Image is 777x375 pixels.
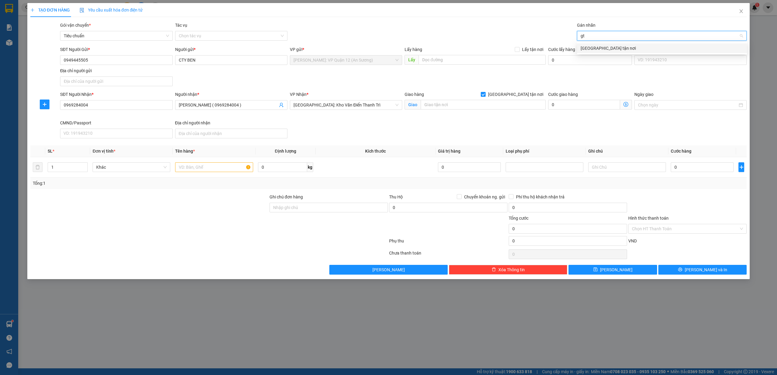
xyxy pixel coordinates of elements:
span: [PERSON_NAME] [600,266,633,273]
span: plus [40,102,49,107]
div: SĐT Người Nhận [60,91,172,98]
input: Cước giao hàng [548,100,620,110]
span: save [593,267,598,272]
span: kg [307,162,313,172]
div: Người nhận [175,91,287,98]
div: Phụ thu [388,238,508,248]
span: Tiêu chuẩn [64,31,169,40]
input: VD: Bàn, Ghế [175,162,253,172]
th: Loại phụ phí [503,145,586,157]
span: VND [628,238,637,243]
span: user-add [279,103,284,107]
span: Gói vận chuyển [60,23,91,28]
label: Ngày giao [634,92,653,97]
div: CMND/Passport [60,120,172,126]
button: Close [733,3,750,20]
button: delete [33,162,42,172]
span: dollar-circle [623,102,628,107]
input: Gán nhãn [581,32,586,39]
span: [GEOGRAPHIC_DATA] tận nơi [486,91,546,98]
label: Tác vụ [175,23,187,28]
div: Địa chỉ người nhận [175,120,287,126]
span: Hồ Chí Minh: VP Quận 12 (An Sương) [293,56,399,65]
span: Yêu cầu xuất hóa đơn điện tử [80,8,143,12]
button: printer[PERSON_NAME] và In [658,265,747,275]
label: Hình thức thanh toán [628,216,669,221]
button: save[PERSON_NAME] [568,265,657,275]
span: VP Nhận [290,92,307,97]
span: Khác [96,163,167,172]
label: Cước giao hàng [548,92,578,97]
span: Lấy tận nơi [520,46,546,53]
span: Giao [405,100,421,110]
th: Ghi chú [586,145,668,157]
input: Giao tận nơi [421,100,546,110]
span: TẠO ĐƠN HÀNG [30,8,70,12]
input: Cước lấy hàng [548,55,632,65]
input: 0 [438,162,501,172]
button: plus [40,100,49,109]
img: icon [80,8,84,13]
span: close [739,9,744,14]
span: Xóa Thông tin [498,266,525,273]
span: Chuyển khoản ng. gửi [462,194,507,200]
span: Hà Nội: Kho Văn Điển Thanh Trì [293,100,399,110]
label: Ghi chú đơn hàng [270,194,303,199]
div: Chưa thanh toán [388,250,508,260]
div: Tổng: 1 [33,180,300,187]
label: Gán nhãn [577,23,595,28]
span: Tên hàng [175,149,195,154]
input: Địa chỉ của người gửi [60,76,172,86]
span: Giá trị hàng [438,149,460,154]
input: Ngày giao [638,102,738,108]
span: plus [30,8,35,12]
span: Lấy hàng [405,47,422,52]
button: deleteXóa Thông tin [449,265,567,275]
input: Ghi Chú [588,162,666,172]
span: Kích thước [365,149,386,154]
div: Giao tận nơi [577,43,747,53]
span: Tổng cước [509,216,528,221]
button: [PERSON_NAME] [329,265,448,275]
span: SL [48,149,53,154]
span: delete [492,267,496,272]
span: Định lượng [275,149,296,154]
div: VP gửi [290,46,402,53]
span: Lấy [405,55,419,65]
span: [PERSON_NAME] và In [685,266,727,273]
div: Người gửi [175,46,287,53]
input: Dọc đường [419,55,546,65]
span: Thu Hộ [389,194,403,199]
span: Phí thu hộ khách nhận trả [514,194,567,200]
div: Địa chỉ người gửi [60,67,172,74]
span: plus [739,165,744,170]
div: [GEOGRAPHIC_DATA] tận nơi [581,45,743,52]
label: Cước lấy hàng [548,47,575,52]
input: Ghi chú đơn hàng [270,203,388,212]
span: Cước hàng [671,149,691,154]
div: SĐT Người Gửi [60,46,172,53]
span: printer [678,267,682,272]
span: Đơn vị tính [93,149,115,154]
span: Giao hàng [405,92,424,97]
input: Địa chỉ của người nhận [175,129,287,138]
button: plus [738,162,744,172]
span: [PERSON_NAME] [372,266,405,273]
